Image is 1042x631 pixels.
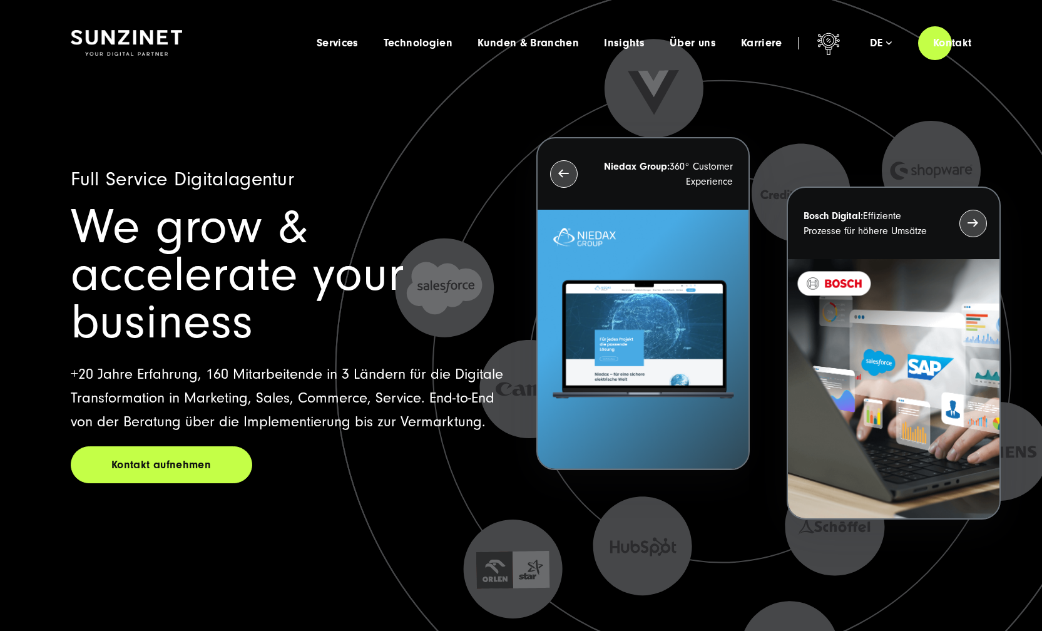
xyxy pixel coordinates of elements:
h1: We grow & accelerate your business [71,203,506,346]
a: Insights [604,37,645,49]
img: Letztes Projekt von Niedax. Ein Laptop auf dem die Niedax Website geöffnet ist, auf blauem Hinter... [538,210,748,469]
button: Bosch Digital:Effiziente Prozesse für höhere Umsätze BOSCH - Kundeprojekt - Digital Transformatio... [787,187,1000,520]
a: Kontakt aufnehmen [71,446,252,483]
div: de [870,37,892,49]
strong: Bosch Digital: [804,210,863,222]
p: Effiziente Prozesse für höhere Umsätze [804,208,936,239]
a: Kontakt [918,25,987,61]
strong: Niedax Group: [604,161,670,172]
p: 360° Customer Experience [600,159,733,189]
img: BOSCH - Kundeprojekt - Digital Transformation Agentur SUNZINET [788,259,999,519]
p: +20 Jahre Erfahrung, 160 Mitarbeitende in 3 Ländern für die Digitale Transformation in Marketing,... [71,362,506,434]
img: SUNZINET Full Service Digital Agentur [71,30,182,56]
button: Niedax Group:360° Customer Experience Letztes Projekt von Niedax. Ein Laptop auf dem die Niedax W... [536,137,750,471]
span: Full Service Digitalagentur [71,168,295,190]
a: Technologien [384,37,452,49]
a: Über uns [670,37,716,49]
a: Karriere [741,37,782,49]
a: Services [317,37,359,49]
a: Kunden & Branchen [478,37,579,49]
